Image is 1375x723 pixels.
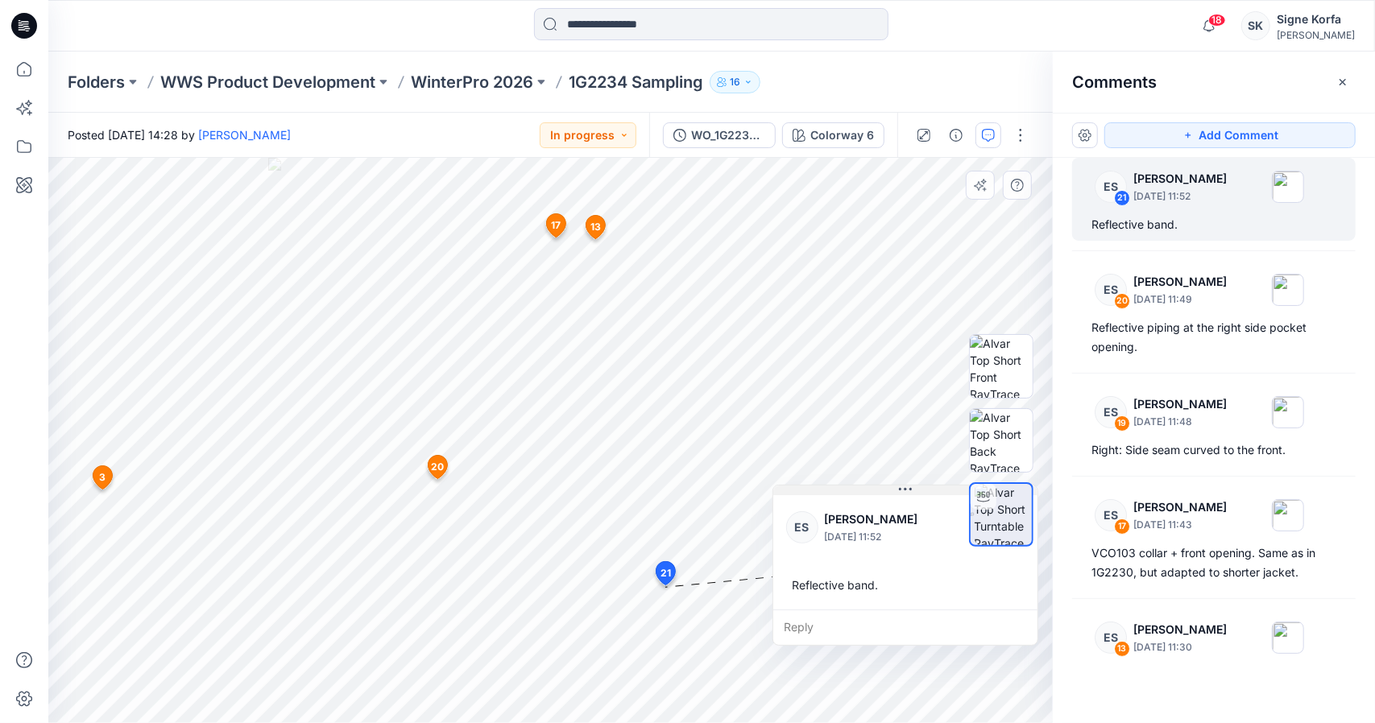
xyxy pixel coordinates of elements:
button: Add Comment [1104,122,1356,148]
a: Folders [68,71,125,93]
div: 20 [1114,293,1130,309]
p: [PERSON_NAME] [1133,272,1227,291]
p: [DATE] 11:52 [1133,188,1227,205]
p: [PERSON_NAME] [1133,620,1227,639]
img: Alvar Top Short Back RayTrace [970,409,1033,472]
div: 13 [1114,641,1130,657]
p: [PERSON_NAME] [1133,395,1227,414]
div: 17 [1114,518,1130,535]
p: [PERSON_NAME] [1133,498,1227,517]
p: 1G2234 Sampling [569,71,703,93]
div: SK [1241,11,1270,40]
div: WO_1G2234-3D-1 [691,126,765,144]
div: Reply [773,609,1037,645]
span: 13 [590,220,601,234]
div: Reflective band. [786,570,1025,600]
div: 19 [1114,415,1130,432]
p: [DATE] 11:49 [1133,291,1227,308]
div: VCO103 collar + front opening. Same as in 1G2230, but adapted to shorter jacket. [1091,543,1336,582]
a: [PERSON_NAME] [198,128,291,142]
p: [DATE] 11:43 [1133,517,1227,533]
div: Reflective piping at the right side pocket opening. [1091,318,1336,357]
div: Signe Korfa [1277,10,1355,29]
button: WO_1G2234-3D-1 [663,122,776,148]
img: Alvar Top Short Turntable RayTrace [975,484,1032,545]
div: Right: Side seam curved to the front. [1091,440,1336,460]
p: [PERSON_NAME] [825,510,956,529]
div: 21 [1114,190,1130,206]
div: ES [1095,622,1127,654]
p: 16 [730,73,740,91]
div: ES [1095,396,1127,428]
button: Colorway 6 [782,122,884,148]
div: Reflective band. [1091,215,1336,234]
span: 20 [431,460,444,474]
a: WWS Product Development [160,71,375,93]
p: [DATE] 11:52 [825,529,956,545]
p: [DATE] 11:30 [1133,639,1227,655]
span: 18 [1208,14,1226,27]
h2: Comments [1072,72,1157,92]
p: [DATE] 11:48 [1133,414,1227,430]
a: WinterPro 2026 [411,71,533,93]
span: 21 [661,566,671,580]
div: ES [1095,171,1127,203]
div: [PERSON_NAME] [1277,29,1355,41]
p: [PERSON_NAME] [1133,169,1227,188]
div: Colorway 6 [810,126,874,144]
img: Alvar Top Short Front RayTrace [970,335,1033,398]
span: 17 [551,218,561,233]
button: Details [943,122,969,148]
span: Posted [DATE] 14:28 by [68,126,291,143]
div: ES [786,511,818,543]
span: 3 [99,470,106,485]
button: 16 [710,71,760,93]
div: ES [1095,499,1127,531]
div: ES [1095,274,1127,306]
